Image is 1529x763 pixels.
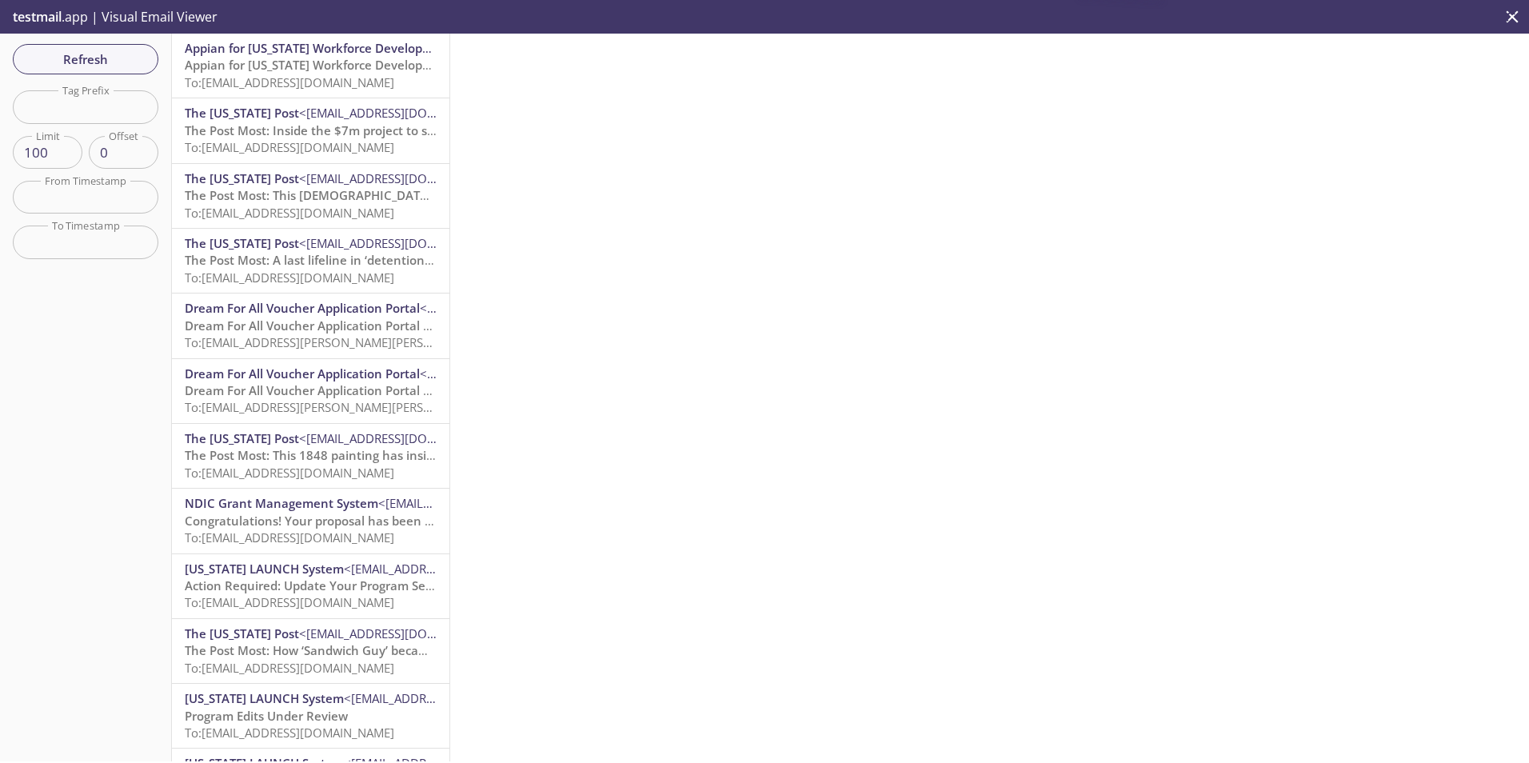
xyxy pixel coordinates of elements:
[185,577,597,593] span: Action Required: Update Your Program Selection in [US_STATE] LAUNCH
[185,625,299,641] span: The [US_STATE] Post
[185,642,626,658] span: The Post Most: How ‘Sandwich Guy’ became a resistance icon in Trump’s D.C.
[185,382,510,398] span: Dream For All Voucher Application Portal 비밀번호 재설정
[185,594,394,610] span: To: [EMAIL_ADDRESS][DOMAIN_NAME]
[172,554,449,618] div: [US_STATE] LAUNCH System<[EMAIL_ADDRESS][DOMAIN_NAME][US_STATE]>Action Required: Update Your Prog...
[299,170,506,186] span: <[EMAIL_ADDRESS][DOMAIN_NAME]>
[172,164,449,228] div: The [US_STATE] Post<[EMAIL_ADDRESS][DOMAIN_NAME]>The Post Most: This [DEMOGRAPHIC_DATA] sprinter ...
[420,366,627,381] span: <[EMAIL_ADDRESS][DOMAIN_NAME]>
[185,465,394,481] span: To: [EMAIL_ADDRESS][DOMAIN_NAME]
[185,447,646,463] span: The Post Most: This 1848 painting has insight into American conspiracy thinking
[185,334,578,350] span: To: [EMAIL_ADDRESS][PERSON_NAME][PERSON_NAME][DOMAIN_NAME]
[185,170,299,186] span: The [US_STATE] Post
[185,139,394,155] span: To: [EMAIL_ADDRESS][DOMAIN_NAME]
[185,252,457,268] span: The Post Most: A last lifeline in ‘detention alley’
[26,49,146,70] span: Refresh
[185,660,394,676] span: To: [EMAIL_ADDRESS][DOMAIN_NAME]
[299,625,506,641] span: <[EMAIL_ADDRESS][DOMAIN_NAME]>
[185,74,394,90] span: To: [EMAIL_ADDRESS][DOMAIN_NAME]
[172,98,449,162] div: The [US_STATE] Post<[EMAIL_ADDRESS][DOMAIN_NAME]>The Post Most: Inside the $7m project to save [P...
[185,205,394,221] span: To: [EMAIL_ADDRESS][DOMAIN_NAME]
[185,300,420,316] span: Dream For All Voucher Application Portal
[185,495,378,511] span: NDIC Grant Management System
[185,40,500,56] span: Appian for [US_STATE] Workforce Development Council
[185,270,394,286] span: To: [EMAIL_ADDRESS][DOMAIN_NAME]
[344,561,613,577] span: <[EMAIL_ADDRESS][DOMAIN_NAME][US_STATE]>
[344,690,613,706] span: <[EMAIL_ADDRESS][DOMAIN_NAME][US_STATE]>
[378,495,585,511] span: <[EMAIL_ADDRESS][DOMAIN_NAME]>
[185,122,621,138] span: The Post Most: Inside the $7m project to save [PERSON_NAME] masterpiece
[172,294,449,358] div: Dream For All Voucher Application Portal<[EMAIL_ADDRESS][DOMAIN_NAME]>Dream For All Voucher Appli...
[172,424,449,488] div: The [US_STATE] Post<[EMAIL_ADDRESS][DOMAIN_NAME]>The Post Most: This 1848 painting has insight in...
[185,561,344,577] span: [US_STATE] LAUNCH System
[13,44,158,74] button: Refresh
[185,529,394,545] span: To: [EMAIL_ADDRESS][DOMAIN_NAME]
[185,105,299,121] span: The [US_STATE] Post
[185,187,852,203] span: The Post Most: This [DEMOGRAPHIC_DATA] sprinter has the muscle cells of someone in their [DEMOGRA...
[185,690,344,706] span: [US_STATE] LAUNCH System
[185,725,394,741] span: To: [EMAIL_ADDRESS][DOMAIN_NAME]
[13,8,62,26] span: testmail
[420,300,627,316] span: <[EMAIL_ADDRESS][DOMAIN_NAME]>
[299,105,506,121] span: <[EMAIL_ADDRESS][DOMAIN_NAME]>
[185,57,593,73] span: Appian for [US_STATE] Workforce Development Council Password Reset
[172,619,449,683] div: The [US_STATE] Post<[EMAIL_ADDRESS][DOMAIN_NAME]>The Post Most: How ‘Sandwich Guy’ became a resis...
[172,34,449,98] div: Appian for [US_STATE] Workforce Development CouncilAppian for [US_STATE] Workforce Development Co...
[185,708,348,724] span: Program Edits Under Review
[185,366,420,381] span: Dream For All Voucher Application Portal
[185,513,559,529] span: Congratulations! Your proposal has been approved for an award!
[185,430,299,446] span: The [US_STATE] Post
[172,489,449,553] div: NDIC Grant Management System<[EMAIL_ADDRESS][DOMAIN_NAME]>Congratulations! Your proposal has been...
[172,359,449,423] div: Dream For All Voucher Application Portal<[EMAIL_ADDRESS][DOMAIN_NAME]>Dream For All Voucher Appli...
[299,430,506,446] span: <[EMAIL_ADDRESS][DOMAIN_NAME]>
[172,684,449,748] div: [US_STATE] LAUNCH System<[EMAIL_ADDRESS][DOMAIN_NAME][US_STATE]>Program Edits Under ReviewTo:[EMA...
[185,235,299,251] span: The [US_STATE] Post
[172,229,449,293] div: The [US_STATE] Post<[EMAIL_ADDRESS][DOMAIN_NAME]>The Post Most: A last lifeline in ‘detention all...
[185,318,513,334] span: Dream For All Voucher Application Portal Password Reset
[185,399,578,415] span: To: [EMAIL_ADDRESS][PERSON_NAME][PERSON_NAME][DOMAIN_NAME]
[299,235,506,251] span: <[EMAIL_ADDRESS][DOMAIN_NAME]>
